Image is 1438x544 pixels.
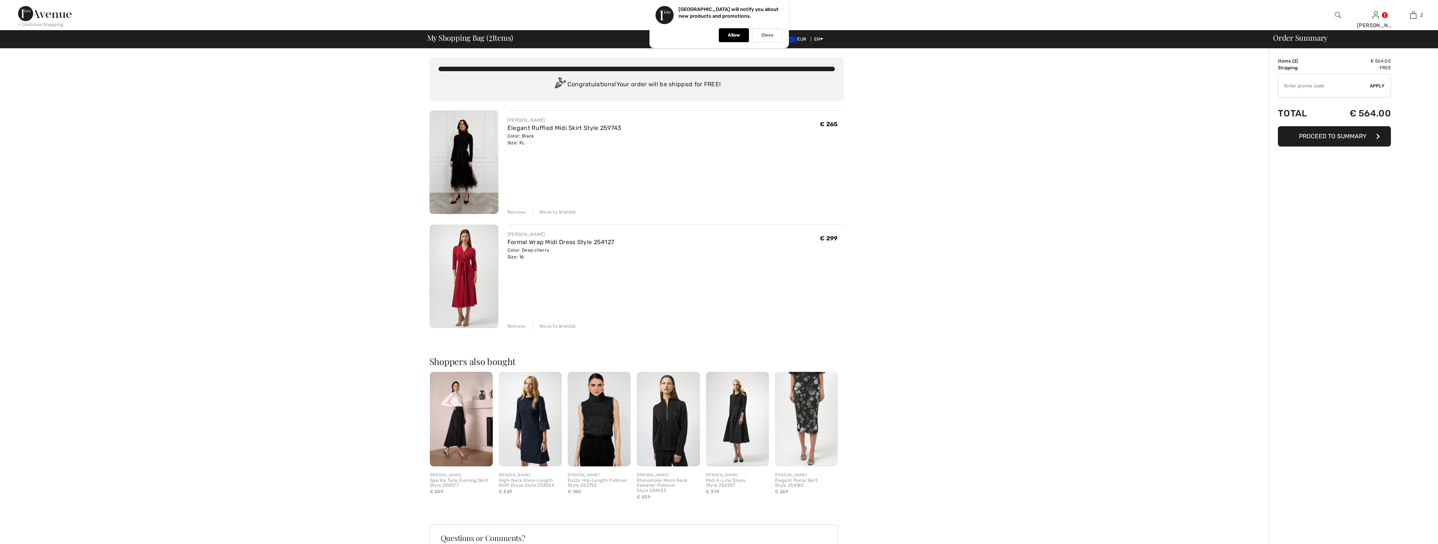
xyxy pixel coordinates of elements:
div: [PERSON_NAME] [507,231,614,238]
img: Fuzzy Hip-Length Pullover Style 253793 [568,372,631,466]
img: Euro [785,37,797,43]
img: 1ère Avenue [18,6,72,21]
img: Sparkly Tulle Evening Skirt Style 254927 [430,372,493,466]
div: Move to Wishlist [533,323,576,330]
img: My Bag [1410,11,1417,20]
div: Remove [507,209,526,215]
div: Order Summary [1264,34,1433,41]
div: Fuzzy Hip-Length Pullover Style 253793 [568,478,631,489]
div: Congratulations! Your order will be shipped for FREE! [439,77,835,92]
div: [PERSON_NAME] [775,472,838,478]
span: EUR [785,37,809,42]
p: Close [761,32,773,38]
div: Elegant Floral Skirt Style 254182 [775,478,838,489]
span: € 299 [820,235,838,242]
span: 2 [489,32,492,42]
p: [GEOGRAPHIC_DATA] will notify you about new products and promotions. [679,6,779,19]
img: Rhinestone Mock Neck Sweater Pullover Style 254933 [637,372,700,466]
div: Sparkly Tulle Evening Skirt Style 254927 [430,478,493,489]
td: Shipping [1278,64,1325,71]
div: Midi A-Line Dress Style 254207 [706,478,769,489]
img: search the website [1335,11,1341,20]
a: Formal Wrap Midi Dress Style 254127 [507,238,614,246]
div: Rhinestone Mock Neck Sweater Pullover Style 254933 [637,478,700,494]
span: 2 [1420,12,1423,18]
div: Color: Black Size: XL [507,133,622,146]
h2: Shoppers also bought [429,357,844,366]
img: Elegant Ruffled Midi Skirt Style 259743 [429,110,498,214]
p: Allow [728,32,740,38]
span: EN [814,37,824,42]
img: My Info [1372,11,1379,20]
span: Proceed to Summary [1299,133,1366,140]
input: Promo code [1278,75,1370,97]
div: < Continue Shopping [18,21,64,28]
div: [PERSON_NAME] [706,472,769,478]
div: [PERSON_NAME] [1357,21,1394,29]
img: Congratulation2.svg [552,77,567,92]
img: Formal Wrap Midi Dress Style 254127 [429,225,498,328]
td: € 564.00 [1325,58,1391,64]
div: High-Neck Knee-Length Shift Dress Style 253054 [499,478,562,489]
span: Apply [1370,83,1385,89]
div: Move to Wishlist [533,209,576,215]
img: Elegant Floral Skirt Style 254182 [775,372,838,466]
span: My Shopping Bag ( Items) [427,34,513,41]
a: 2 [1395,11,1432,20]
img: Midi A-Line Dress Style 254207 [706,372,769,466]
span: € 180 [568,489,581,494]
td: € 564.00 [1325,101,1391,126]
span: € 329 [499,489,512,494]
td: Items ( ) [1278,58,1325,64]
div: Remove [507,323,526,330]
span: 2 [1294,58,1296,64]
span: € 249 [430,489,443,494]
span: € 265 [820,121,838,128]
div: [PERSON_NAME] [430,472,493,478]
div: [PERSON_NAME] [637,472,700,478]
div: [PERSON_NAME] [499,472,562,478]
td: Total [1278,101,1325,126]
div: Color: Deep cherry Size: 16 [507,247,614,260]
a: Elegant Ruffled Midi Skirt Style 259743 [507,124,622,131]
img: High-Neck Knee-Length Shift Dress Style 253054 [499,372,562,466]
button: Proceed to Summary [1278,126,1391,147]
a: Sign In [1372,11,1379,18]
div: [PERSON_NAME] [568,472,631,478]
span: € 239 [637,494,650,500]
h3: Questions or Comments? [441,534,827,542]
span: € 269 [775,489,789,494]
div: [PERSON_NAME] [507,117,622,124]
td: Free [1325,64,1391,71]
span: € 379 [706,489,720,494]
